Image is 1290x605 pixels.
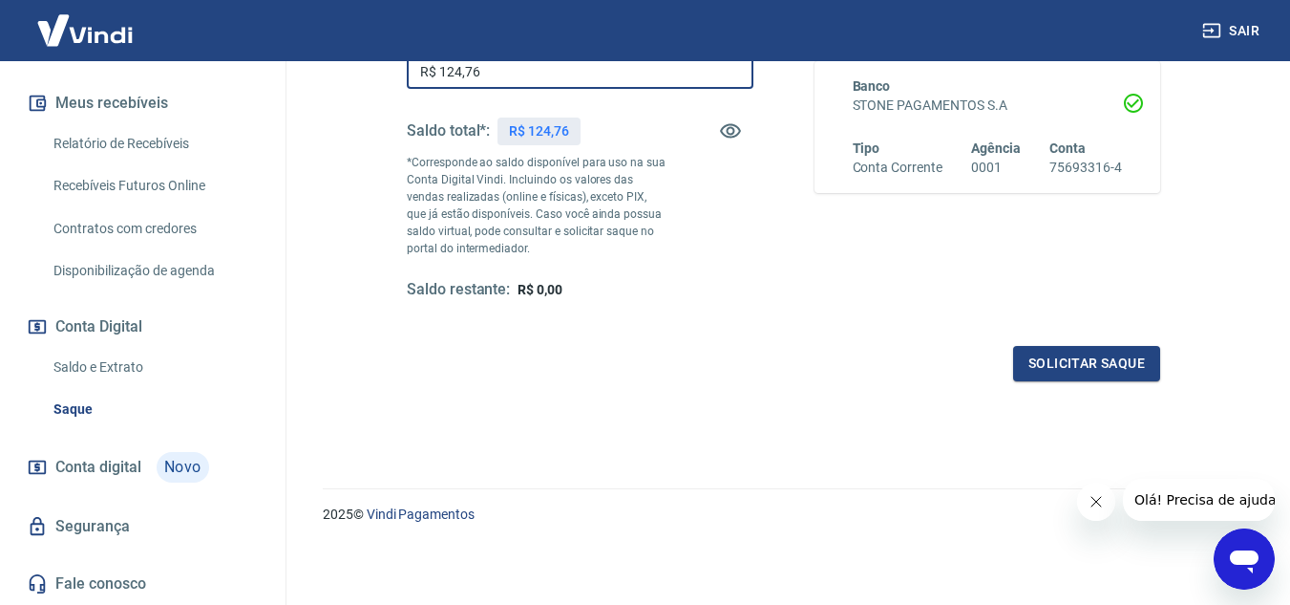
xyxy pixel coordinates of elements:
[853,158,942,178] h6: Conta Corrente
[46,209,263,248] a: Contratos com credores
[367,507,475,522] a: Vindi Pagamentos
[971,140,1021,156] span: Agência
[323,505,1244,525] p: 2025 ©
[1198,13,1267,49] button: Sair
[55,454,141,481] span: Conta digital
[1013,346,1160,381] button: Solicitar saque
[46,390,263,429] a: Saque
[46,251,263,291] a: Disponibilização de agenda
[407,154,666,257] p: *Corresponde ao saldo disponível para uso na sua Conta Digital Vindi. Incluindo os valores das ve...
[509,121,569,141] p: R$ 124,76
[1214,529,1275,590] iframe: Botão para abrir a janela de mensagens
[1123,479,1275,521] iframe: Mensagem da empresa
[853,78,891,94] span: Banco
[23,444,263,490] a: Conta digitalNovo
[407,121,490,140] h5: Saldo total*:
[1049,140,1086,156] span: Conta
[853,96,1123,116] h6: STONE PAGAMENTOS S.A
[1077,483,1115,521] iframe: Fechar mensagem
[23,506,263,548] a: Segurança
[971,158,1021,178] h6: 0001
[46,348,263,387] a: Saldo e Extrato
[853,140,880,156] span: Tipo
[157,452,209,483] span: Novo
[407,280,510,300] h5: Saldo restante:
[46,124,263,163] a: Relatório de Recebíveis
[23,82,263,124] button: Meus recebíveis
[23,1,147,59] img: Vindi
[23,306,263,348] button: Conta Digital
[11,13,160,29] span: Olá! Precisa de ajuda?
[23,563,263,605] a: Fale conosco
[1049,158,1122,178] h6: 75693316-4
[518,282,562,297] span: R$ 0,00
[46,166,263,205] a: Recebíveis Futuros Online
